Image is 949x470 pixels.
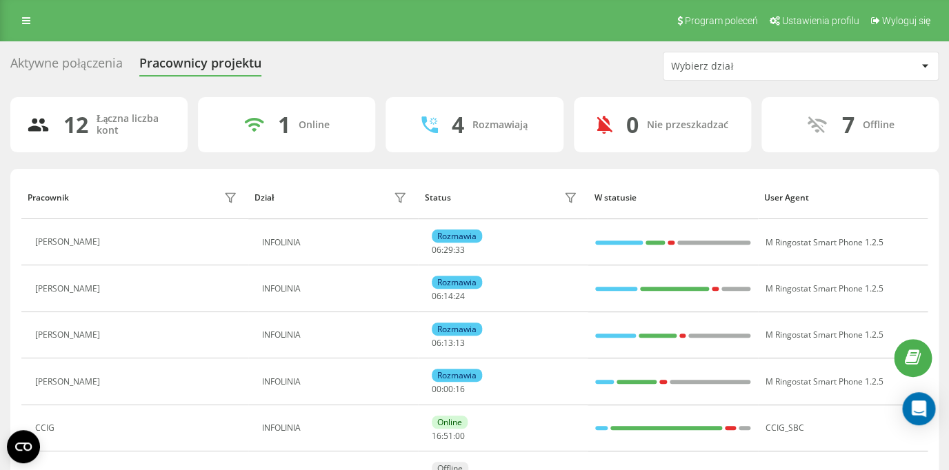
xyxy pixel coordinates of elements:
[766,329,883,340] span: M Ringostat Smart Phone 1.2.5
[647,119,728,131] div: Nie przeszkadzać
[262,284,410,294] div: INFOLINIA
[432,383,441,395] span: 00
[262,377,410,387] div: INFOLINIA
[443,290,453,302] span: 14
[299,119,330,131] div: Online
[595,193,752,203] div: W statusie
[278,112,290,138] div: 1
[455,337,465,349] span: 13
[452,112,464,138] div: 4
[455,383,465,395] span: 16
[432,337,441,349] span: 06
[455,290,465,302] span: 24
[455,244,465,256] span: 33
[902,392,935,425] div: Open Intercom Messenger
[881,15,930,26] span: Wyloguj się
[432,323,482,336] div: Rozmawia
[671,61,836,72] div: Wybierz dział
[443,244,453,256] span: 29
[262,238,410,247] div: INFOLINIA
[781,15,859,26] span: Ustawienia profilu
[28,193,69,203] div: Pracownik
[432,245,465,255] div: : :
[35,377,103,387] div: [PERSON_NAME]
[254,193,274,203] div: Dział
[443,337,453,349] span: 13
[262,330,410,340] div: INFOLINIA
[35,284,103,294] div: [PERSON_NAME]
[7,430,40,463] button: Open CMP widget
[766,236,883,248] span: M Ringostat Smart Phone 1.2.5
[432,369,482,382] div: Rozmawia
[766,422,804,433] span: CCIG_SBC
[63,112,88,138] div: 12
[262,423,410,433] div: INFOLINIA
[766,376,883,387] span: M Ringostat Smart Phone 1.2.5
[684,15,757,26] span: Program poleceń
[97,113,171,136] div: Łączna liczba kont
[432,244,441,256] span: 06
[432,338,465,348] div: : :
[432,290,441,302] span: 06
[424,193,450,203] div: Status
[472,119,528,131] div: Rozmawiają
[35,423,58,433] div: CCIG
[10,56,123,77] div: Aktywne połączenia
[443,430,453,442] span: 51
[432,416,468,429] div: Online
[626,112,639,138] div: 0
[766,283,883,294] span: M Ringostat Smart Phone 1.2.5
[432,276,482,289] div: Rozmawia
[764,193,921,203] div: User Agent
[35,330,103,340] div: [PERSON_NAME]
[432,292,465,301] div: : :
[432,385,465,394] div: : :
[842,112,855,138] div: 7
[443,383,453,395] span: 00
[35,237,103,247] div: [PERSON_NAME]
[863,119,895,131] div: Offline
[432,430,441,442] span: 16
[432,431,465,441] div: : :
[455,430,465,442] span: 00
[432,229,482,243] div: Rozmawia
[139,56,261,77] div: Pracownicy projektu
